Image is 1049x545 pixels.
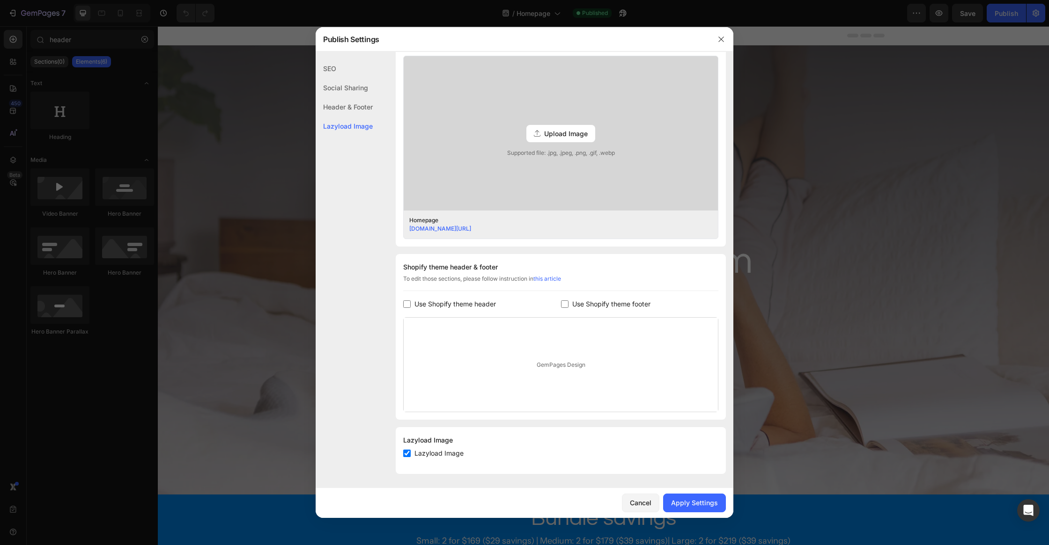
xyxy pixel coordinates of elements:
span: Use Shopify theme header [414,298,496,310]
span: Use Shopify theme footer [572,298,650,310]
div: Shopify theme header & footer [403,262,718,273]
span: Supported file: .jpg, .jpeg, .png, .gif, .webp [404,149,718,157]
a: [DOMAIN_NAME][URL] [409,225,471,232]
div: Apply Settings [671,498,718,508]
div: Publish Settings [316,27,709,51]
div: GemPages Design [404,318,718,412]
div: SEO [316,59,373,78]
div: To edit those sections, please follow instruction in [403,275,718,291]
span: Lazyload Image [414,448,464,459]
h2: Take Flight [172,244,720,294]
p: Small: 2 for $169 ($29 savings) | Medium: 2 for $179 ($39 savings)| Large: 2 for $219 ($39 savings) [1,509,890,521]
div: Homepage [409,216,698,225]
span: Upload Image [544,129,588,138]
h2: Make Your Dream [172,210,720,261]
div: Cancel [630,498,651,508]
div: Header & Footer [316,97,373,116]
button: Cancel [622,494,659,512]
div: Lazyload Image [403,435,718,446]
div: Social Sharing [316,78,373,97]
div: Open Intercom Messenger [1017,499,1040,522]
div: Lazyload Image [316,116,373,136]
button: Apply Settings [663,494,726,512]
a: this article [533,275,561,282]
